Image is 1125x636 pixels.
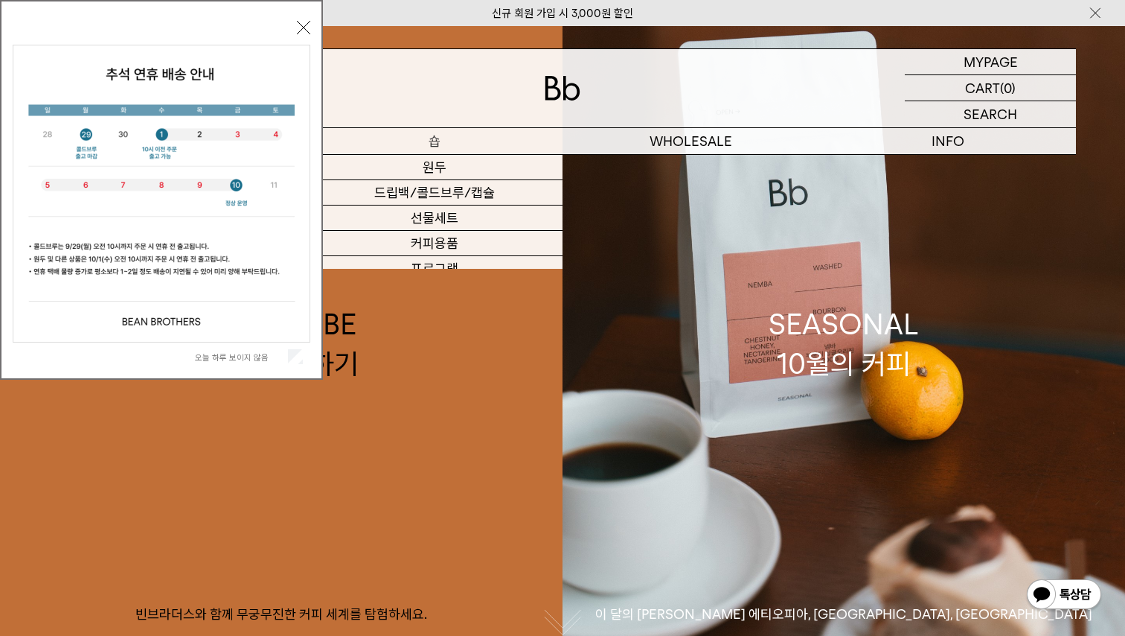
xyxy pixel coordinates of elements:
[964,101,1017,127] p: SEARCH
[13,45,310,342] img: 5e4d662c6b1424087153c0055ceb1a13_140731.jpg
[306,128,562,154] a: 숍
[562,128,819,154] p: WHOLESALE
[306,155,562,180] a: 원두
[306,231,562,256] a: 커피용품
[769,305,919,384] div: SEASONAL 10월의 커피
[306,206,562,231] a: 선물세트
[545,76,580,101] img: 로고
[297,21,310,34] button: 닫기
[819,128,1076,154] p: INFO
[306,256,562,282] a: 프로그램
[1025,578,1103,614] img: 카카오톡 채널 1:1 채팅 버튼
[1000,75,1016,101] p: (0)
[306,180,562,206] a: 드립백/콜드브루/캡슐
[195,352,285,363] label: 오늘 하루 보이지 않음
[964,49,1018,74] p: MYPAGE
[905,49,1076,75] a: MYPAGE
[905,75,1076,101] a: CART (0)
[492,7,633,20] a: 신규 회원 가입 시 3,000원 할인
[562,605,1125,623] p: 이 달의 [PERSON_NAME] 에티오피아, [GEOGRAPHIC_DATA], [GEOGRAPHIC_DATA]
[965,75,1000,101] p: CART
